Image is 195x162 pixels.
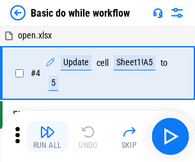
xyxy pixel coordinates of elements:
div: to [160,58,168,68]
img: Skip [121,124,137,140]
span: # 4 [31,68,40,78]
img: Support [153,8,163,18]
div: Sheet1!A5 [114,55,155,70]
img: Run All [40,124,55,140]
div: Skip [121,142,137,149]
div: Basic do while workflow [31,7,130,19]
img: Settings menu [169,5,185,20]
img: Back [10,5,26,20]
button: Run All [27,121,68,152]
div: Update [61,55,91,70]
div: 5 [49,76,58,91]
button: Skip [109,121,150,152]
div: Run All [33,142,62,149]
div: cell [97,58,109,68]
span: open.xlsx [18,30,52,40]
img: Main button [160,126,180,147]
